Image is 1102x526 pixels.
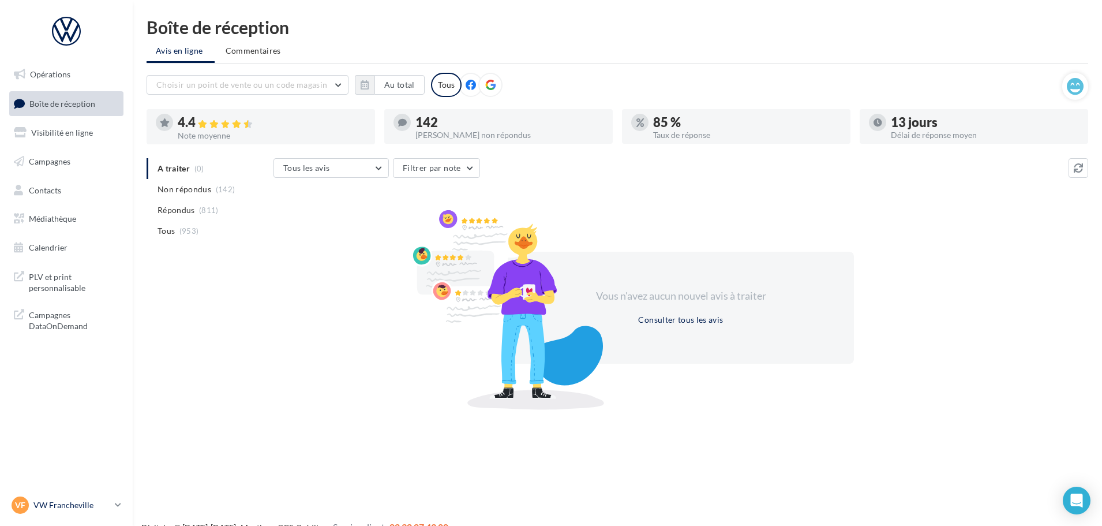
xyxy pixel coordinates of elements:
[199,206,219,215] span: (811)
[273,158,389,178] button: Tous les avis
[226,45,281,57] span: Commentaires
[179,226,199,236] span: (953)
[147,18,1088,36] div: Boîte de réception
[7,62,126,87] a: Opérations
[7,236,126,260] a: Calendrier
[582,289,780,304] div: Vous n'avez aucun nouvel avis à traiter
[15,499,25,511] span: VF
[158,204,195,216] span: Répondus
[891,131,1079,139] div: Délai de réponse moyen
[216,185,235,194] span: (142)
[156,80,327,89] span: Choisir un point de vente ou un code magasin
[30,69,70,79] span: Opérations
[29,214,76,223] span: Médiathèque
[415,116,604,129] div: 142
[7,264,126,299] a: PLV et print personnalisable
[158,225,175,237] span: Tous
[29,307,119,332] span: Campagnes DataOnDemand
[7,91,126,116] a: Boîte de réception
[29,98,95,108] span: Boîte de réception
[29,269,119,294] span: PLV et print personnalisable
[33,499,110,511] p: VW Francheville
[7,303,126,337] a: Campagnes DataOnDemand
[653,116,841,129] div: 85 %
[158,184,211,195] span: Non répondus
[415,131,604,139] div: [PERSON_NAME] non répondus
[355,75,425,95] button: Au total
[7,150,126,174] a: Campagnes
[7,178,126,203] a: Contacts
[29,185,61,195] span: Contacts
[393,158,480,178] button: Filtrer par note
[634,313,728,327] button: Consulter tous les avis
[374,75,425,95] button: Au total
[653,131,841,139] div: Taux de réponse
[29,156,70,166] span: Campagnes
[9,494,123,516] a: VF VW Francheville
[29,243,68,252] span: Calendrier
[31,128,93,137] span: Visibilité en ligne
[431,73,462,97] div: Tous
[147,75,348,95] button: Choisir un point de vente ou un code magasin
[1063,487,1090,514] div: Open Intercom Messenger
[178,132,366,140] div: Note moyenne
[7,207,126,231] a: Médiathèque
[7,121,126,145] a: Visibilité en ligne
[891,116,1079,129] div: 13 jours
[283,163,330,173] span: Tous les avis
[178,116,366,129] div: 4.4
